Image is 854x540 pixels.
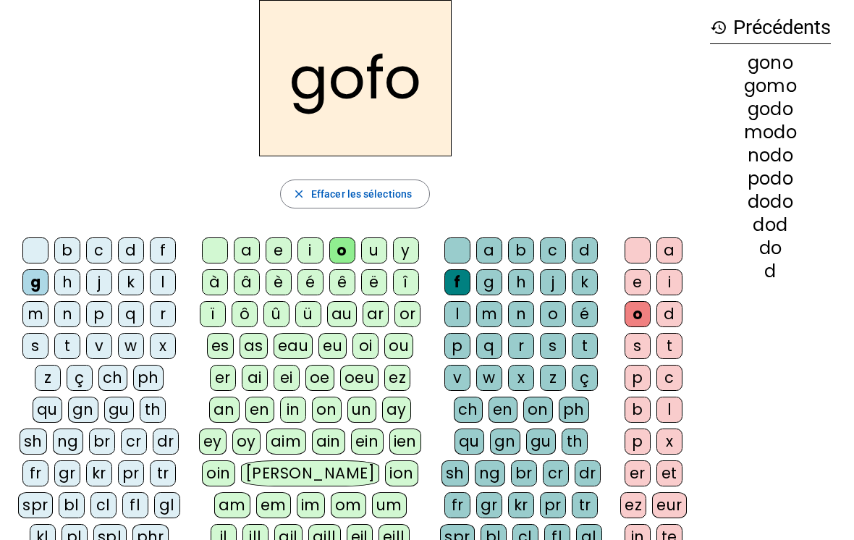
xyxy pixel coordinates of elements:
[202,269,228,295] div: à
[312,429,346,455] div: ain
[331,492,366,518] div: om
[656,460,682,486] div: et
[295,301,321,327] div: ü
[572,333,598,359] div: t
[575,460,601,486] div: dr
[710,101,831,118] div: godo
[297,237,324,263] div: i
[508,301,534,327] div: n
[210,365,236,391] div: er
[118,237,144,263] div: d
[86,237,112,263] div: c
[656,397,682,423] div: l
[67,365,93,391] div: ç
[22,333,48,359] div: s
[86,301,112,327] div: p
[150,301,176,327] div: r
[347,397,376,423] div: un
[508,269,534,295] div: h
[710,124,831,141] div: modo
[266,429,306,455] div: aim
[280,180,430,208] button: Effacer les sélections
[90,492,117,518] div: cl
[22,460,48,486] div: fr
[441,460,469,486] div: sh
[240,333,268,359] div: as
[89,429,115,455] div: br
[625,397,651,423] div: b
[543,460,569,486] div: cr
[312,397,342,423] div: on
[351,429,384,455] div: ein
[122,492,148,518] div: fl
[393,237,419,263] div: y
[625,269,651,295] div: e
[710,170,831,187] div: podo
[625,301,651,327] div: o
[54,333,80,359] div: t
[86,269,112,295] div: j
[511,460,537,486] div: br
[540,237,566,263] div: c
[710,263,831,280] div: d
[540,365,566,391] div: z
[153,429,179,455] div: dr
[444,301,470,327] div: l
[361,237,387,263] div: u
[382,397,411,423] div: ay
[572,269,598,295] div: k
[508,333,534,359] div: r
[20,429,47,455] div: sh
[292,187,305,201] mat-icon: close
[710,77,831,95] div: gomo
[384,365,410,391] div: ez
[710,216,831,234] div: dod
[86,333,112,359] div: v
[242,365,268,391] div: ai
[327,301,357,327] div: au
[710,240,831,257] div: do
[274,333,313,359] div: eau
[572,492,598,518] div: tr
[572,301,598,327] div: é
[98,365,127,391] div: ch
[245,397,274,423] div: en
[523,397,553,423] div: on
[305,365,334,391] div: oe
[266,237,292,263] div: e
[559,397,589,423] div: ph
[372,492,407,518] div: um
[508,492,534,518] div: kr
[540,333,566,359] div: s
[490,429,520,455] div: gn
[385,460,418,486] div: ion
[33,397,62,423] div: qu
[526,429,556,455] div: gu
[118,301,144,327] div: q
[35,365,61,391] div: z
[710,193,831,211] div: dodo
[476,269,502,295] div: g
[475,460,505,486] div: ng
[202,460,235,486] div: oin
[232,429,261,455] div: oy
[656,365,682,391] div: c
[444,269,470,295] div: f
[104,397,134,423] div: gu
[150,333,176,359] div: x
[454,397,483,423] div: ch
[476,333,502,359] div: q
[620,492,646,518] div: ez
[625,333,651,359] div: s
[297,492,325,518] div: im
[280,397,306,423] div: in
[489,397,517,423] div: en
[133,365,164,391] div: ph
[625,365,651,391] div: p
[54,460,80,486] div: gr
[266,269,292,295] div: è
[53,429,83,455] div: ng
[352,333,379,359] div: oi
[297,269,324,295] div: é
[274,365,300,391] div: ei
